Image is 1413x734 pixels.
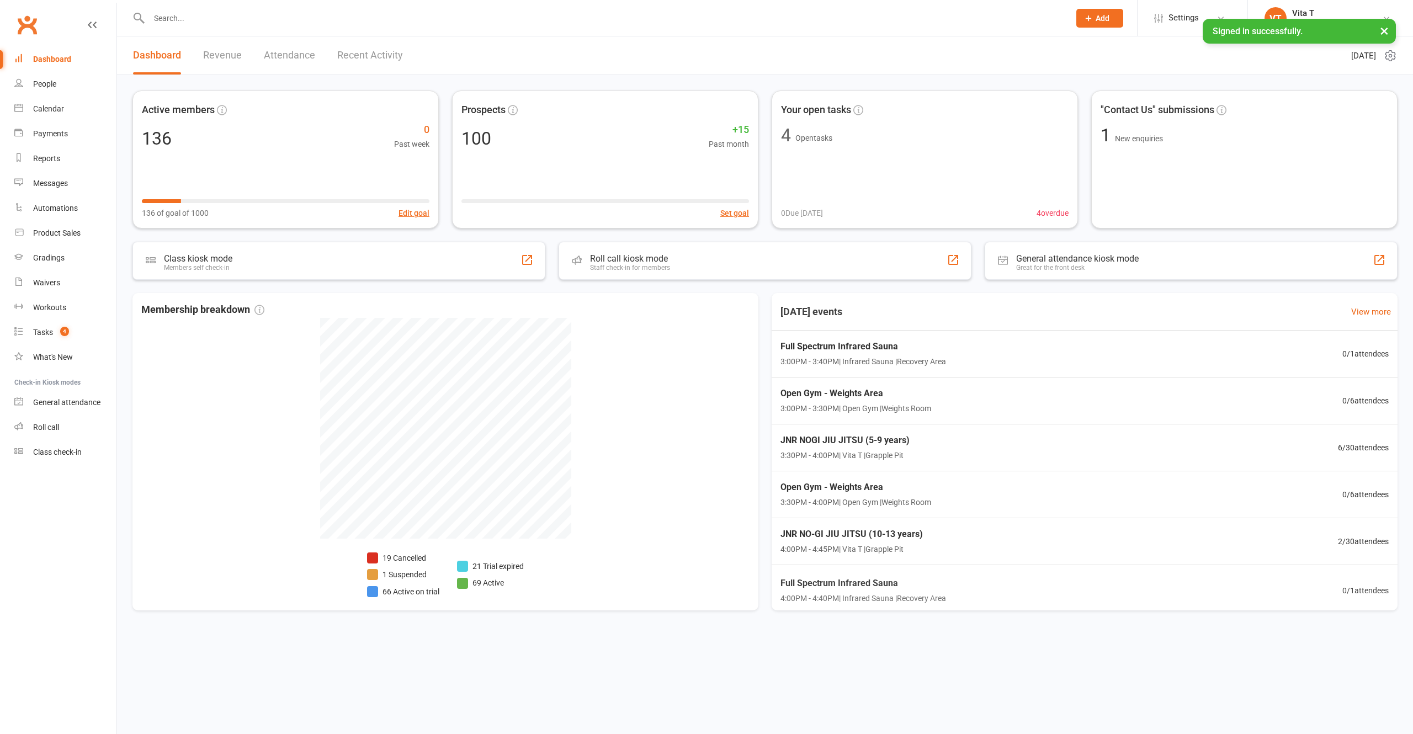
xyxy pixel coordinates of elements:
[367,552,439,564] li: 19 Cancelled
[14,345,116,370] a: What's New
[590,264,670,272] div: Staff check-in for members
[33,204,78,212] div: Automations
[1213,26,1303,36] span: Signed in successfully.
[33,154,60,163] div: Reports
[1342,584,1389,597] span: 0 / 1 attendees
[780,480,931,494] span: Open Gym - Weights Area
[33,129,68,138] div: Payments
[394,122,429,138] span: 0
[780,339,946,354] span: Full Spectrum Infrared Sauna
[780,592,946,604] span: 4:00PM - 4:40PM | Infrared Sauna | Recovery Area
[780,386,931,401] span: Open Gym - Weights Area
[14,221,116,246] a: Product Sales
[33,353,73,361] div: What's New
[14,390,116,415] a: General attendance kiosk mode
[13,11,41,39] a: Clubworx
[1338,442,1389,454] span: 6 / 30 attendees
[461,102,506,118] span: Prospects
[1374,19,1394,42] button: ×
[141,302,264,318] span: Membership breakdown
[367,586,439,598] li: 66 Active on trial
[33,55,71,63] div: Dashboard
[14,72,116,97] a: People
[142,207,209,219] span: 136 of goal of 1000
[1292,8,1357,18] div: Vita T
[60,327,69,336] span: 4
[14,320,116,345] a: Tasks 4
[1342,348,1389,360] span: 0 / 1 attendees
[1016,253,1139,264] div: General attendance kiosk mode
[14,270,116,295] a: Waivers
[780,355,946,368] span: 3:00PM - 3:40PM | Infrared Sauna | Recovery Area
[780,576,946,591] span: Full Spectrum Infrared Sauna
[457,577,524,589] li: 69 Active
[33,179,68,188] div: Messages
[457,560,524,572] li: 21 Trial expired
[14,47,116,72] a: Dashboard
[14,295,116,320] a: Workouts
[781,207,823,219] span: 0 Due [DATE]
[133,36,181,75] a: Dashboard
[1096,14,1109,23] span: Add
[1037,207,1069,219] span: 4 overdue
[33,328,53,337] div: Tasks
[14,97,116,121] a: Calendar
[14,146,116,171] a: Reports
[33,253,65,262] div: Gradings
[33,104,64,113] div: Calendar
[709,138,749,150] span: Past month
[142,102,215,118] span: Active members
[264,36,315,75] a: Attendance
[1076,9,1123,28] button: Add
[14,246,116,270] a: Gradings
[33,79,56,88] div: People
[33,228,81,237] div: Product Sales
[1115,134,1163,143] span: New enquiries
[33,398,100,407] div: General attendance
[203,36,242,75] a: Revenue
[33,303,66,312] div: Workouts
[14,415,116,440] a: Roll call
[146,10,1062,26] input: Search...
[14,196,116,221] a: Automations
[709,122,749,138] span: +15
[1168,6,1199,30] span: Settings
[1016,264,1139,272] div: Great for the front desk
[780,543,923,555] span: 4:00PM - 4:45PM | Vita T | Grapple Pit
[795,134,832,142] span: Open tasks
[367,568,439,581] li: 1 Suspended
[720,207,749,219] button: Set goal
[33,423,59,432] div: Roll call
[461,130,491,147] div: 100
[780,527,923,541] span: JNR NO-GI JIU JITSU (10-13 years)
[1292,18,1357,28] div: Southpac Strength
[399,207,429,219] button: Edit goal
[1351,305,1391,318] a: View more
[781,102,851,118] span: Your open tasks
[33,448,82,456] div: Class check-in
[164,253,232,264] div: Class kiosk mode
[14,171,116,196] a: Messages
[142,130,172,147] div: 136
[337,36,403,75] a: Recent Activity
[1342,488,1389,501] span: 0 / 6 attendees
[1265,7,1287,29] div: VT
[33,278,60,287] div: Waivers
[781,126,791,144] div: 4
[1101,125,1115,146] span: 1
[780,402,931,414] span: 3:00PM - 3:30PM | Open Gym | Weights Room
[772,302,851,322] h3: [DATE] events
[780,496,931,508] span: 3:30PM - 4:00PM | Open Gym | Weights Room
[164,264,232,272] div: Members self check-in
[394,138,429,150] span: Past week
[1101,102,1214,118] span: "Contact Us" submissions
[1342,395,1389,407] span: 0 / 6 attendees
[14,440,116,465] a: Class kiosk mode
[1351,49,1376,62] span: [DATE]
[780,433,910,448] span: JNR NOGI JIU JITSU (5-9 years)
[14,121,116,146] a: Payments
[1338,535,1389,547] span: 2 / 30 attendees
[780,449,910,461] span: 3:30PM - 4:00PM | Vita T | Grapple Pit
[590,253,670,264] div: Roll call kiosk mode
